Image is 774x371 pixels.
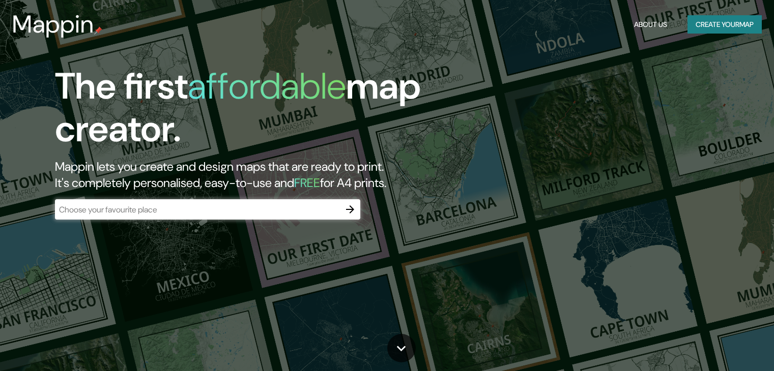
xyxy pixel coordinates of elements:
h3: Mappin [12,10,94,39]
button: Create yourmap [687,15,762,34]
button: About Us [630,15,671,34]
h2: Mappin lets you create and design maps that are ready to print. It's completely personalised, eas... [55,159,442,191]
h5: FREE [294,175,320,191]
img: mappin-pin [94,26,102,35]
h1: The first map creator. [55,65,442,159]
h1: affordable [188,63,346,110]
input: Choose your favourite place [55,204,340,215]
